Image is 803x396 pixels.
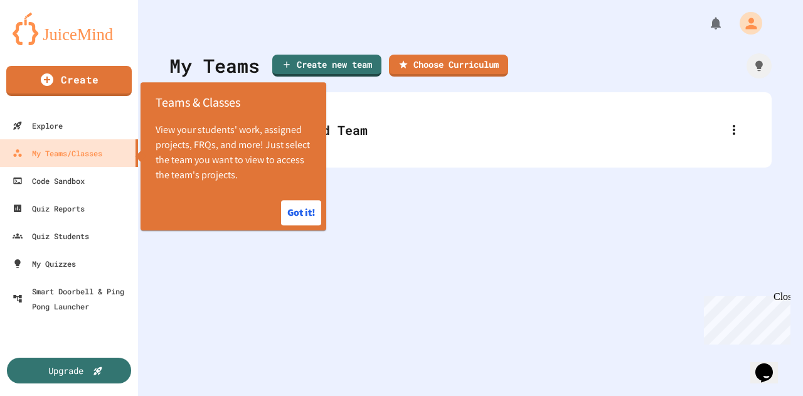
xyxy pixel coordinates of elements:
div: Smart Doorbell & Ping Pong Launcher [13,284,133,314]
div: New JuiceMind Team [232,120,721,139]
p: View your students' work, assigned projects, FRQs, and more! Just select the team you want to vie... [156,122,311,183]
div: My Quizzes [13,256,76,271]
iframe: chat widget [699,291,790,345]
div: How it works [747,53,772,78]
div: My Notifications [685,13,726,34]
div: Upgrade [48,364,83,377]
iframe: chat widget [750,346,790,383]
div: Explore [13,118,63,133]
div: My Teams [169,51,260,80]
a: Choose Curriculum [389,55,508,77]
div: Code Sandbox [13,173,85,188]
a: Create [6,66,132,96]
button: Got it! [281,200,321,225]
img: logo-orange.svg [13,13,125,45]
div: Quiz Students [13,228,89,243]
h2: Teams & Classes [141,82,326,122]
a: Create new team [272,55,381,77]
div: My Account [726,9,765,38]
div: New JuiceMind Team [182,105,759,155]
div: My Teams/Classes [13,146,102,161]
div: Quiz Reports [13,201,85,216]
div: Chat with us now!Close [5,5,87,80]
